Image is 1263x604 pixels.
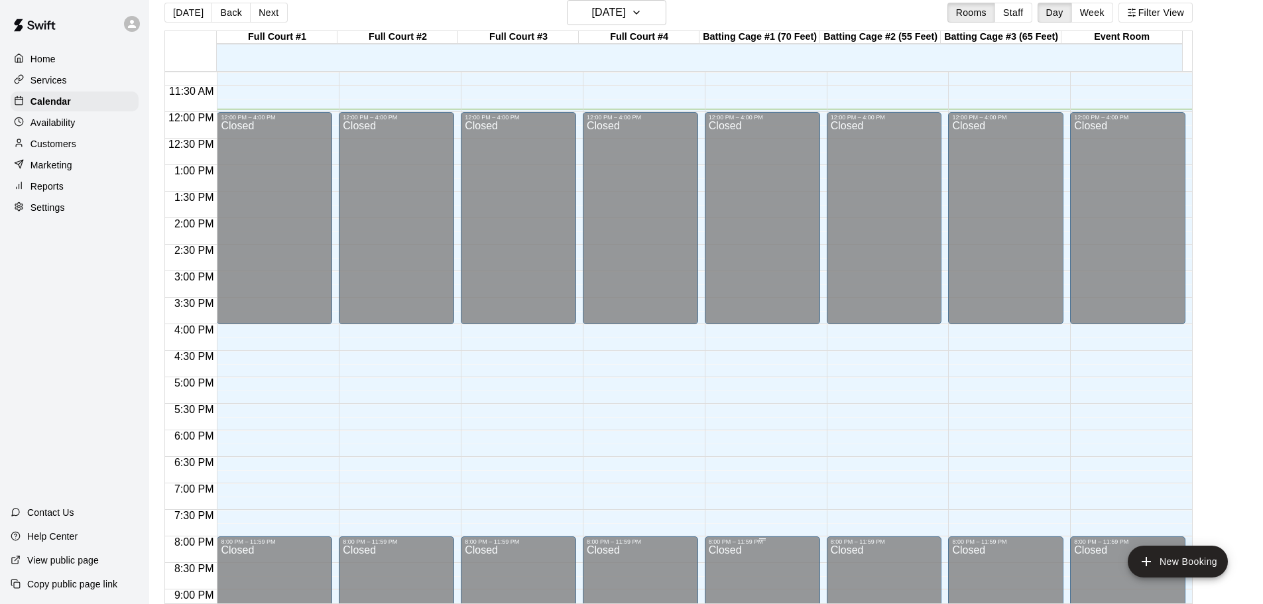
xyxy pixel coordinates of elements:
p: Customers [30,137,76,151]
div: Full Court #2 [337,31,458,44]
div: 8:00 PM – 11:59 PM [343,538,450,545]
span: 12:30 PM [165,139,217,150]
div: Closed [465,121,572,329]
button: Day [1038,3,1072,23]
a: Marketing [11,155,139,175]
div: 12:00 PM – 4:00 PM: Closed [705,112,820,324]
div: 8:00 PM – 11:59 PM [952,538,1059,545]
p: View public page [27,554,99,567]
div: 8:00 PM – 11:59 PM [221,538,328,545]
button: Filter View [1118,3,1193,23]
div: 12:00 PM – 4:00 PM [587,114,694,121]
span: 1:00 PM [171,165,217,176]
span: 9:00 PM [171,589,217,601]
span: 6:00 PM [171,430,217,442]
div: Closed [221,121,328,329]
div: Closed [709,121,816,329]
div: Closed [1074,121,1181,329]
span: 2:00 PM [171,218,217,229]
div: 12:00 PM – 4:00 PM: Closed [339,112,454,324]
a: Calendar [11,91,139,111]
div: 12:00 PM – 4:00 PM [343,114,450,121]
div: Full Court #4 [579,31,699,44]
div: 8:00 PM – 11:59 PM [465,538,572,545]
p: Availability [30,116,76,129]
p: Calendar [30,95,71,108]
div: Closed [587,121,694,329]
div: 12:00 PM – 4:00 PM: Closed [948,112,1063,324]
span: 2:30 PM [171,245,217,256]
a: Reports [11,176,139,196]
div: 12:00 PM – 4:00 PM: Closed [827,112,942,324]
a: Settings [11,198,139,217]
p: Settings [30,201,65,214]
div: 12:00 PM – 4:00 PM [709,114,816,121]
button: [DATE] [164,3,212,23]
span: 12:00 PM [165,112,217,123]
div: Closed [343,121,450,329]
a: Home [11,49,139,69]
p: Help Center [27,530,78,543]
div: 12:00 PM – 4:00 PM: Closed [217,112,332,324]
div: Closed [952,121,1059,329]
span: 7:00 PM [171,483,217,495]
h6: [DATE] [592,3,626,22]
span: 4:30 PM [171,351,217,362]
p: Reports [30,180,64,193]
span: 11:30 AM [166,86,217,97]
p: Home [30,52,56,66]
p: Contact Us [27,506,74,519]
span: 3:30 PM [171,298,217,309]
p: Services [30,74,67,87]
button: Back [211,3,251,23]
a: Customers [11,134,139,154]
div: 12:00 PM – 4:00 PM: Closed [1070,112,1185,324]
div: Batting Cage #3 (65 Feet) [941,31,1061,44]
div: 12:00 PM – 4:00 PM [952,114,1059,121]
div: Closed [831,121,938,329]
button: Staff [994,3,1032,23]
div: 12:00 PM – 4:00 PM [1074,114,1181,121]
span: 1:30 PM [171,192,217,203]
div: Full Court #1 [217,31,337,44]
button: Next [250,3,287,23]
div: Full Court #3 [458,31,579,44]
span: 6:30 PM [171,457,217,468]
span: 8:00 PM [171,536,217,548]
a: Availability [11,113,139,133]
p: Copy public page link [27,577,117,591]
span: 4:00 PM [171,324,217,335]
div: 12:00 PM – 4:00 PM [221,114,328,121]
button: Rooms [947,3,995,23]
div: 12:00 PM – 4:00 PM: Closed [461,112,576,324]
span: 7:30 PM [171,510,217,521]
div: 8:00 PM – 11:59 PM [587,538,694,545]
a: Services [11,70,139,90]
span: 8:30 PM [171,563,217,574]
p: Marketing [30,158,72,172]
div: Batting Cage #2 (55 Feet) [820,31,941,44]
span: 5:00 PM [171,377,217,389]
div: 8:00 PM – 11:59 PM [709,538,816,545]
span: 3:00 PM [171,271,217,282]
button: Week [1071,3,1113,23]
div: 12:00 PM – 4:00 PM [465,114,572,121]
div: 8:00 PM – 11:59 PM [1074,538,1181,545]
div: Batting Cage #1 (70 Feet) [699,31,820,44]
div: 12:00 PM – 4:00 PM: Closed [583,112,698,324]
div: Event Room [1061,31,1182,44]
span: 5:30 PM [171,404,217,415]
div: 12:00 PM – 4:00 PM [831,114,938,121]
button: add [1128,546,1228,577]
div: 8:00 PM – 11:59 PM [831,538,938,545]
